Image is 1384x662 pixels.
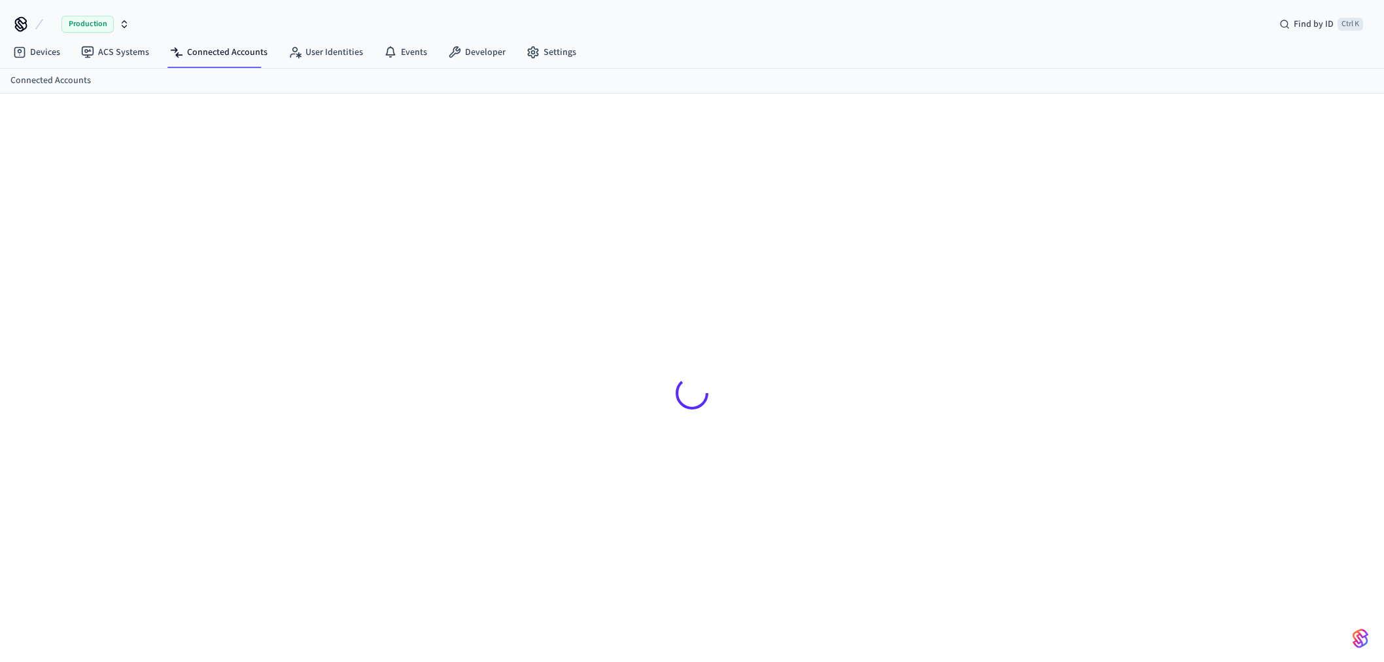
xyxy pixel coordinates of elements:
[373,41,438,64] a: Events
[278,41,373,64] a: User Identities
[71,41,160,64] a: ACS Systems
[1294,18,1334,31] span: Find by ID
[10,74,91,88] a: Connected Accounts
[1338,18,1363,31] span: Ctrl K
[516,41,587,64] a: Settings
[1269,12,1374,36] div: Find by IDCtrl K
[160,41,278,64] a: Connected Accounts
[1353,628,1368,649] img: SeamLogoGradient.69752ec5.svg
[438,41,516,64] a: Developer
[3,41,71,64] a: Devices
[61,16,114,33] span: Production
